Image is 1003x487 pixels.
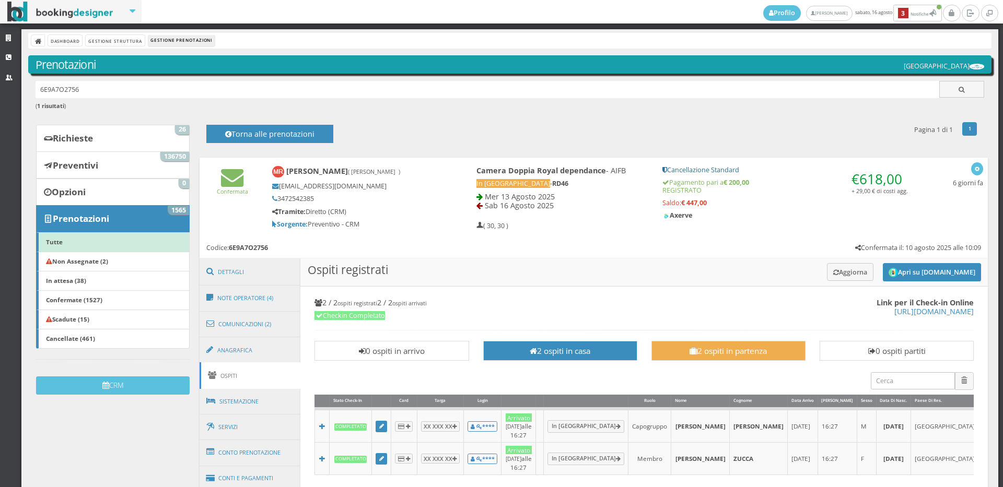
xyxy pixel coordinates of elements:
[200,311,301,338] a: Comunicazioni (2)
[200,258,301,286] a: Dettagli
[300,258,988,287] h3: Ospiti registrati
[52,186,86,198] b: Opzioni
[36,252,190,271] a: Non Assegnate (2)
[729,409,787,442] td: [PERSON_NAME]
[876,409,911,442] td: [DATE]
[883,263,981,281] button: Apri su [DOMAIN_NAME]
[871,372,955,389] input: Cerca
[272,220,441,228] h5: Preventivo - CRM
[179,179,189,188] span: 0
[334,456,367,462] b: Completato
[662,179,908,194] h5: Pagamento pari a REGISTRATO
[825,346,969,355] h3: 0 ospiti partiti
[148,35,215,46] li: Gestione Prenotazioni
[671,443,729,475] td: [PERSON_NAME]
[876,443,911,475] td: [DATE]
[506,455,521,462] small: [DATE]
[48,35,82,46] a: Dashboard
[272,207,306,216] b: Tramite:
[681,198,707,207] strong: € 447,00
[857,409,877,442] td: M
[421,454,460,464] button: XX XXX XX
[37,102,64,110] b: 1 risultati
[46,315,89,323] b: Scadute (15)
[272,220,308,229] b: Sorgente:
[488,346,632,355] h3: 2 ospiti in casa
[417,395,463,408] div: Targa
[200,414,301,441] a: Servizi
[175,125,189,135] span: 26
[893,5,942,21] button: 3Notifiche
[160,152,189,161] span: 136750
[911,443,979,475] td: [GEOGRAPHIC_DATA]
[898,8,908,19] b: 3
[36,290,190,310] a: Confermate (1527)
[168,206,189,215] span: 1565
[657,346,800,355] h3: 2 ospiti in partenza
[894,306,974,316] a: [URL][DOMAIN_NAME]
[662,199,908,207] h5: Saldo:
[914,126,953,134] h5: Pagina 1 di 1
[36,125,190,152] a: Richieste 26
[36,271,190,291] a: In attesa (38)
[46,295,102,304] b: Confermate (1527)
[200,388,301,415] a: Sistemazione
[724,178,749,187] strong: € 200,00
[46,276,86,284] b: In attesa (38)
[855,244,981,252] h5: Confermata il: 10 agosto 2025 alle 10:09
[46,237,63,246] b: Tutte
[320,346,463,355] h3: 0 ospiti in arrivo
[218,129,321,146] h4: Torna alle prenotazioni
[348,168,400,175] small: ( [PERSON_NAME] )
[818,395,857,408] div: [PERSON_NAME]
[392,299,427,307] small: ospiti arrivati
[36,151,190,179] a: Preventivi 136750
[506,423,521,430] small: [DATE]
[330,395,371,408] div: Stato Check-In
[628,409,671,442] td: Capogruppo
[763,5,801,21] a: Profilo
[53,132,93,144] b: Richieste
[911,409,979,442] td: [GEOGRAPHIC_DATA]
[200,362,301,389] a: Ospiti
[7,2,113,22] img: BookingDesigner.com
[206,125,333,143] button: Torna alle prenotazioni
[36,58,985,72] h3: Prenotazioni
[36,232,190,252] a: Tutte
[501,409,535,442] td: alle 16:27
[911,395,978,408] div: Paese di Res.
[217,179,248,195] a: Confermata
[788,409,818,442] td: [DATE]
[476,166,648,175] h4: - AIFB
[476,180,648,187] h5: -
[36,179,190,206] a: Opzioni 0
[476,222,508,230] h5: ( 30, 30 )
[485,192,555,201] span: Mer 13 Agosto 2025
[286,166,400,176] b: [PERSON_NAME]
[36,103,985,110] h6: ( )
[200,337,301,364] a: Anagrafica
[877,298,974,307] b: Link per il Check-in Online
[46,334,95,342] b: Cancellate (461)
[962,122,977,136] a: 1
[53,212,109,224] b: Prenotazioni
[229,243,268,252] b: 6E9A7O2756
[53,159,98,171] b: Preventivi
[314,311,385,320] span: Checkin Completato
[818,443,857,475] td: 16:27
[200,439,301,466] a: Conto Prenotazione
[334,423,367,430] b: Completato
[628,395,671,408] div: Ruolo
[506,413,532,422] div: Arrivato
[485,200,554,210] span: Sab 16 Agosto 2025
[200,284,301,312] a: Note Operatore (4)
[859,170,902,188] span: 618,00
[877,395,911,408] div: Data di Nasc.
[272,182,441,190] h5: [EMAIL_ADDRESS][DOMAIN_NAME]
[889,268,898,277] img: circle_logo_thumb.png
[36,329,190,349] a: Cancellate (461)
[662,166,908,174] h5: Cancellazione Standard
[662,211,692,220] b: Axerve
[206,244,268,252] h5: Codice:
[953,179,983,187] h5: 6 giorni fa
